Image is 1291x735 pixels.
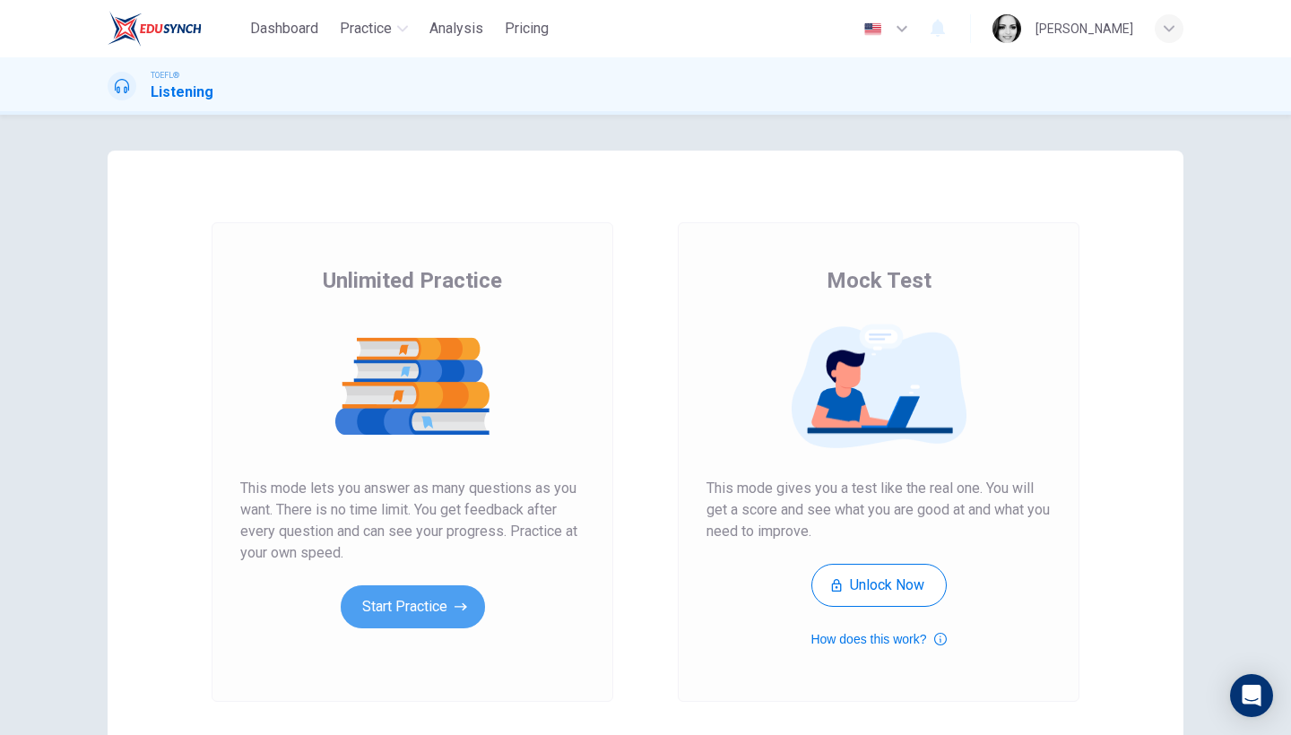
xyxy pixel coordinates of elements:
[422,13,490,45] button: Analysis
[706,478,1051,542] span: This mode gives you a test like the real one. You will get a score and see what you are good at a...
[862,22,884,36] img: en
[429,18,483,39] span: Analysis
[341,585,485,628] button: Start Practice
[151,82,213,103] h1: Listening
[250,18,318,39] span: Dashboard
[498,13,556,45] button: Pricing
[333,13,415,45] button: Practice
[827,266,931,295] span: Mock Test
[811,564,947,607] button: Unlock Now
[108,11,243,47] a: EduSynch logo
[505,18,549,39] span: Pricing
[810,628,946,650] button: How does this work?
[151,69,179,82] span: TOEFL®
[323,266,502,295] span: Unlimited Practice
[340,18,392,39] span: Practice
[240,478,585,564] span: This mode lets you answer as many questions as you want. There is no time limit. You get feedback...
[1230,674,1273,717] div: Open Intercom Messenger
[243,13,325,45] button: Dashboard
[1035,18,1133,39] div: [PERSON_NAME]
[108,11,202,47] img: EduSynch logo
[992,14,1021,43] img: Profile picture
